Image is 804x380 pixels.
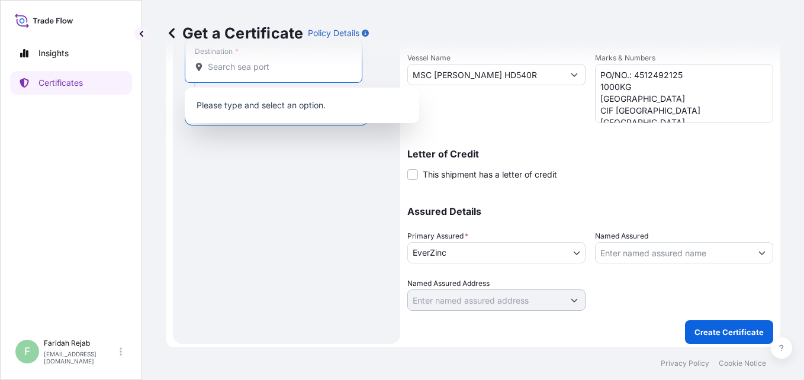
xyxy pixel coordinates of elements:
input: Named Assured Address [408,289,564,311]
span: This shipment has a letter of credit [423,169,557,181]
span: F [24,346,31,358]
p: [EMAIL_ADDRESS][DOMAIN_NAME] [44,350,117,365]
p: Get a Certificate [166,24,303,43]
p: Cookie Notice [719,359,766,368]
label: Named Assured Address [407,278,490,289]
p: Please type and select an option. [189,92,414,118]
input: Destination [208,61,348,73]
input: Assured Name [596,242,751,263]
p: Create Certificate [694,326,764,338]
p: Faridah Rejab [44,339,117,348]
p: Assured Details [407,207,773,216]
span: Primary Assured [407,230,468,242]
p: Privacy Policy [661,359,709,368]
button: Show suggestions [564,289,585,311]
p: Insights [38,47,69,59]
span: EverZinc [413,247,446,259]
div: Show suggestions [185,88,419,123]
p: Letter of Credit [407,149,773,159]
p: Policy Details [308,27,359,39]
input: Type to search vessel name or IMO [408,64,564,85]
button: Show suggestions [751,242,773,263]
label: Named Assured [595,230,648,242]
p: Certificates [38,77,83,89]
button: Show suggestions [564,64,585,85]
